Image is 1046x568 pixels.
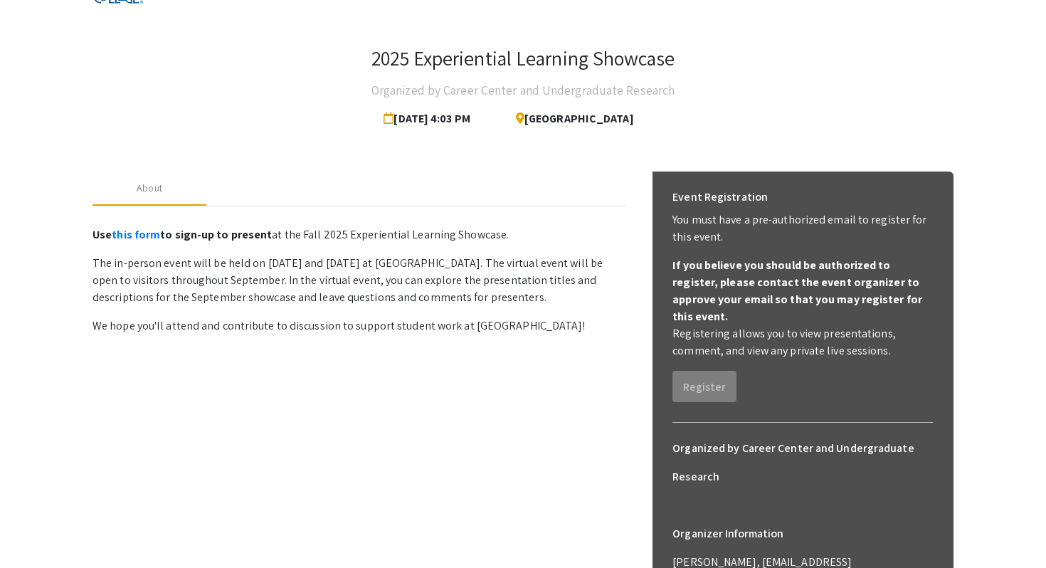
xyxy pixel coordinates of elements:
[93,317,626,335] p: We hope you'll attend and contribute to discussion to support student work at [GEOGRAPHIC_DATA]!
[672,520,933,548] h6: Organizer Information
[384,105,476,133] span: [DATE] 4:03 PM
[672,183,768,211] h6: Event Registration
[672,371,736,402] button: Register
[672,258,922,324] b: If you believe you should be authorized to register, please contact the event organizer to approv...
[672,325,933,359] p: Registering allows you to view presentations, comment, and view any private live sessions.
[112,227,160,242] a: this form
[137,181,162,196] div: About
[11,504,60,557] iframe: Chat
[93,255,626,306] p: The in-person event will be held on [DATE] and [DATE] at [GEOGRAPHIC_DATA]. The virtual event wil...
[93,226,626,243] p: at the Fall 2025 Experiential Learning Showcase.
[371,46,675,70] h3: 2025 Experiential Learning Showcase
[672,211,933,246] p: You must have a pre-authorized email to register for this event.
[672,434,933,491] h6: Organized by Career Center and Undergraduate Research
[504,105,634,133] span: [GEOGRAPHIC_DATA]
[93,227,272,242] strong: Use to sign-up to present
[371,76,675,105] h4: Organized by Career Center and Undergraduate Research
